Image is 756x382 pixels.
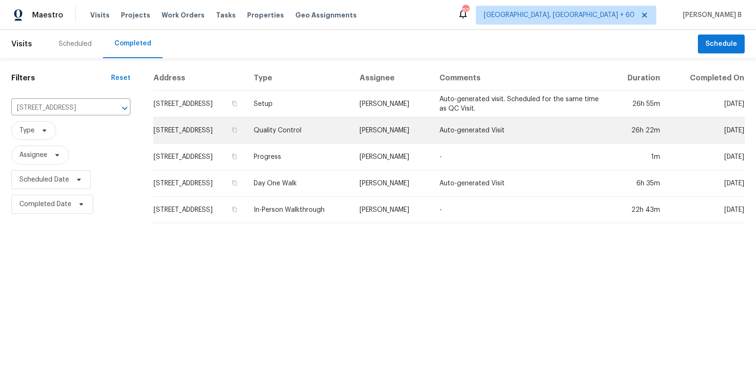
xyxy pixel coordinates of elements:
[246,117,352,144] td: Quality Control
[230,205,239,214] button: Copy Address
[352,144,432,170] td: [PERSON_NAME]
[230,99,239,108] button: Copy Address
[432,170,610,197] td: Auto-generated Visit
[59,39,92,49] div: Scheduled
[153,66,246,91] th: Address
[11,34,32,54] span: Visits
[462,6,469,15] div: 828
[153,197,246,223] td: [STREET_ADDRESS]
[11,73,111,83] h1: Filters
[484,10,635,20] span: [GEOGRAPHIC_DATA], [GEOGRAPHIC_DATA] + 60
[609,170,668,197] td: 6h 35m
[668,197,745,223] td: [DATE]
[352,197,432,223] td: [PERSON_NAME]
[432,144,610,170] td: -
[153,117,246,144] td: [STREET_ADDRESS]
[162,10,205,20] span: Work Orders
[609,91,668,117] td: 26h 55m
[668,144,745,170] td: [DATE]
[230,152,239,161] button: Copy Address
[668,170,745,197] td: [DATE]
[246,144,352,170] td: Progress
[668,91,745,117] td: [DATE]
[609,66,668,91] th: Duration
[352,117,432,144] td: [PERSON_NAME]
[114,39,151,48] div: Completed
[668,66,745,91] th: Completed On
[153,170,246,197] td: [STREET_ADDRESS]
[19,126,34,135] span: Type
[19,175,69,184] span: Scheduled Date
[609,144,668,170] td: 1m
[153,144,246,170] td: [STREET_ADDRESS]
[90,10,110,20] span: Visits
[609,117,668,144] td: 26h 22m
[679,10,742,20] span: [PERSON_NAME] B
[246,170,352,197] td: Day One Walk
[19,200,71,209] span: Completed Date
[32,10,63,20] span: Maestro
[432,91,610,117] td: Auto-generated visit. Scheduled for the same time as QC Visit.
[11,101,104,115] input: Search for an address...
[668,117,745,144] td: [DATE]
[352,91,432,117] td: [PERSON_NAME]
[609,197,668,223] td: 22h 43m
[432,197,610,223] td: -
[111,73,130,83] div: Reset
[432,117,610,144] td: Auto-generated Visit
[352,66,432,91] th: Assignee
[246,91,352,117] td: Setup
[153,91,246,117] td: [STREET_ADDRESS]
[246,66,352,91] th: Type
[19,150,47,160] span: Assignee
[246,197,352,223] td: In-Person Walkthrough
[295,10,357,20] span: Geo Assignments
[432,66,610,91] th: Comments
[118,102,131,115] button: Open
[705,38,737,50] span: Schedule
[698,35,745,54] button: Schedule
[121,10,150,20] span: Projects
[230,179,239,187] button: Copy Address
[230,126,239,134] button: Copy Address
[352,170,432,197] td: [PERSON_NAME]
[216,12,236,18] span: Tasks
[247,10,284,20] span: Properties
